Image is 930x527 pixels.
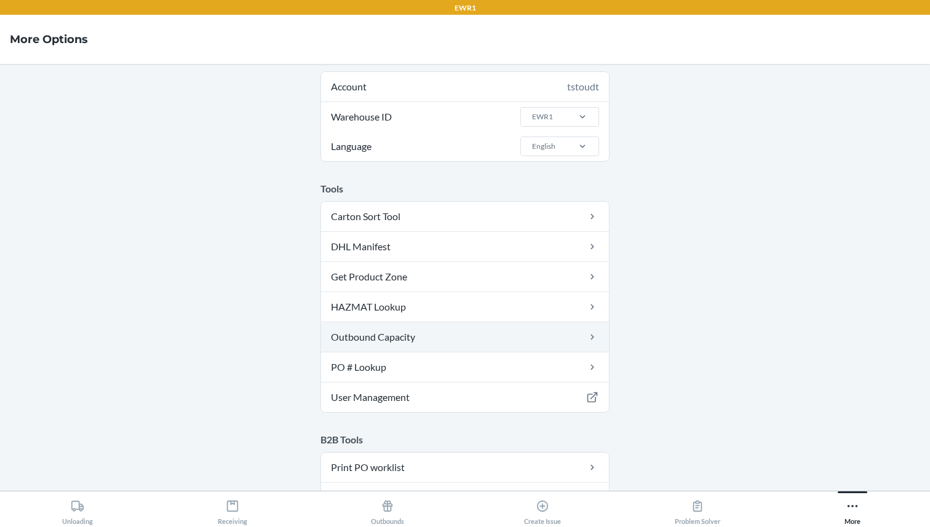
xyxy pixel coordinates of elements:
input: Warehouse IDEWR1 [531,111,532,122]
a: User Management [321,382,609,412]
span: Language [329,132,373,161]
a: Print PO worklist [321,453,609,482]
div: Receiving [218,494,247,525]
a: HAZMAT Lookup [321,292,609,322]
div: EWR1 [532,111,553,122]
a: Carton Sort Tool [321,202,609,231]
input: LanguageEnglish [531,141,532,152]
h4: More Options [10,31,88,47]
div: More [845,494,860,525]
a: Print Pallet Labels [321,483,609,512]
p: EWR1 [455,2,476,14]
button: More [775,491,930,525]
div: Create Issue [524,494,561,525]
button: Receiving [155,491,310,525]
div: tstoudt [567,79,599,94]
button: Problem Solver [620,491,775,525]
p: Tools [320,181,610,196]
div: Unloading [62,494,93,525]
div: English [532,141,555,152]
button: Create Issue [465,491,620,525]
div: Outbounds [371,494,404,525]
div: Problem Solver [675,494,720,525]
button: Outbounds [310,491,465,525]
div: Account [321,72,609,101]
a: PO # Lookup [321,352,609,382]
a: Outbound Capacity [321,322,609,352]
a: DHL Manifest [321,232,609,261]
p: B2B Tools [320,432,610,447]
a: Get Product Zone [321,262,609,291]
span: Warehouse ID [329,102,394,132]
